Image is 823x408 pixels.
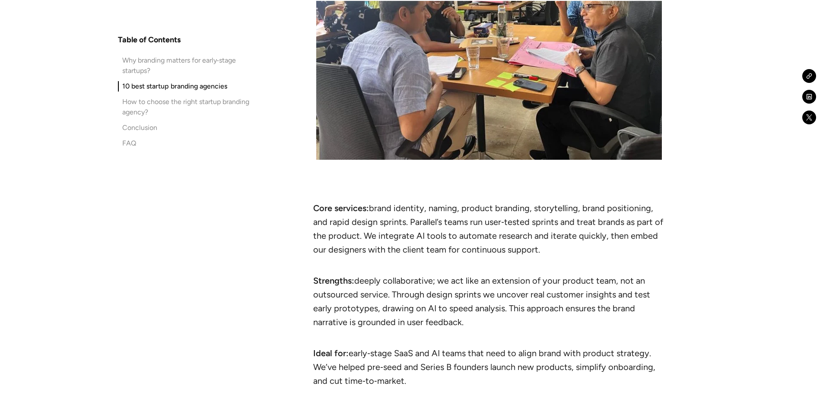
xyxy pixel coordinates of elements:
[118,123,254,133] a: Conclusion
[313,275,354,286] strong: Strengths:
[313,348,349,358] strong: Ideal for:
[313,274,665,343] li: deeply collaborative; we act like an extension of your product team, not an outsourced service. T...
[118,81,254,92] a: 10 best startup branding agencies
[313,203,369,213] strong: Core services:
[122,55,254,76] div: Why branding matters for early‑stage startups?
[118,55,254,76] a: Why branding matters for early‑stage startups?
[118,97,254,117] a: How to choose the right startup branding agency?
[122,138,136,149] div: FAQ
[122,81,227,92] div: 10 best startup branding agencies
[122,97,254,117] div: How to choose the right startup branding agency?
[118,35,181,45] h4: Table of Contents
[122,123,157,133] div: Conclusion
[313,346,665,388] li: early‑stage SaaS and AI teams that need to align brand with product strategy. We’ve helped pre‑se...
[313,201,665,270] li: brand identity, naming, product branding, storytelling, brand positioning, and rapid design sprin...
[118,138,254,149] a: FAQ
